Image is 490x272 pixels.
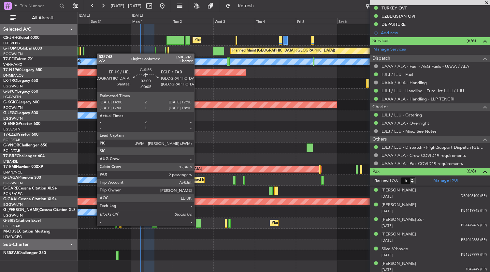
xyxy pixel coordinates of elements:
[3,57,15,61] span: T7-FFI
[3,230,50,234] a: M-OUSECitation Mustang
[3,79,17,83] span: LX-TRO
[3,219,16,223] span: G-SIRS
[382,209,393,214] span: [DATE]
[372,37,389,45] span: Services
[131,18,172,24] div: Mon 1
[382,22,406,27] div: DEPARTURE
[3,95,21,99] a: LGAV/ATH
[461,237,487,243] span: PB1042666 (PP)
[3,41,20,46] a: LFPB/LBG
[3,208,76,212] a: G-[PERSON_NAME]Cessna Citation XLS
[3,251,18,255] span: N358VJ
[232,4,260,8] span: Refresh
[3,47,20,51] span: G-FOMO
[382,161,463,166] a: UAAA / ALA - Pax COVID19 requirements
[467,168,476,174] span: (6/6)
[132,13,143,19] div: [DATE]
[3,208,39,212] span: G-[PERSON_NAME]
[3,165,43,169] a: T7-EMIHawker 900XP
[382,96,454,102] a: UAAA / ALA - Handling - LLP TENGRI
[3,148,20,153] a: EGLF/FAB
[3,57,33,61] a: T7-FFIFalcon 7X
[3,105,23,110] a: EGGW/LTN
[3,224,20,229] a: EGLF/FAB
[3,84,23,89] a: EGGW/LTN
[3,90,17,94] span: G-SPCY
[3,62,22,67] a: VHHH/HKG
[382,13,416,19] div: UZBEKISTAN OVF
[213,18,255,24] div: Wed 3
[272,218,374,228] div: Planned Maint [GEOGRAPHIC_DATA] ([GEOGRAPHIC_DATA])
[382,194,393,199] span: [DATE]
[461,208,487,214] span: PB1419945 (PP)
[372,55,390,62] span: Dispatch
[3,144,19,147] span: G-VNOR
[232,46,335,56] div: Planned Maint [GEOGRAPHIC_DATA] ([GEOGRAPHIC_DATA])
[3,68,42,72] a: T7-N1960Legacy 650
[3,122,19,126] span: G-ENRG
[3,202,23,207] a: EGGW/LTN
[382,112,422,118] a: LJLJ / LJU - Catering
[3,90,38,94] a: G-SPCYLegacy 650
[3,191,23,196] a: EGNR/CEG
[3,187,18,190] span: G-GARE
[172,18,213,24] div: Tue 2
[3,230,19,234] span: M-OUSE
[461,252,487,258] span: PB1557999 (PP)
[382,202,416,208] div: [PERSON_NAME]
[382,72,413,77] a: LJLJ / LJU - Fuel
[372,103,388,111] span: Charter
[3,219,41,223] a: G-SIRSCitation Excel
[382,253,393,258] span: [DATE]
[382,80,427,85] a: UAAA / ALA - Handling
[3,127,21,132] a: EGSS/STN
[3,144,47,147] a: G-VNORChallenger 650
[20,1,57,11] input: Trip Number
[382,217,424,223] div: [PERSON_NAME] Zor
[373,46,406,53] a: Manage Services
[381,30,487,36] div: Add new
[467,37,476,44] span: (6/6)
[3,79,38,83] a: LX-TROLegacy 650
[17,16,69,20] span: All Aircraft
[3,181,23,186] a: EGGW/LTN
[461,223,487,228] span: PB1479469 (PP)
[3,52,23,56] a: EGGW/LTN
[382,246,408,252] div: Silvo Vrhovec
[3,154,45,158] a: T7-BREChallenger 604
[3,159,18,164] a: LTBA/ISL
[3,100,19,104] span: G-KGKG
[3,68,22,72] span: T7-N1960
[3,165,16,169] span: T7-EMI
[3,111,38,115] a: G-LEGCLegacy 600
[3,133,17,137] span: T7-LZZI
[433,177,458,184] a: Manage PAX
[188,175,290,185] div: Planned Maint [GEOGRAPHIC_DATA] ([GEOGRAPHIC_DATA])
[3,73,23,78] a: DNMM/LOS
[3,170,22,175] a: LFMN/NCE
[3,213,23,218] a: EGGW/LTN
[372,168,380,175] span: Pax
[382,261,416,267] div: [PERSON_NAME]
[382,120,429,126] a: UAAA / ALA - Overnight
[3,176,18,180] span: G-JAGA
[90,18,131,24] div: Sun 31
[3,154,17,158] span: T7-BRE
[372,136,387,143] span: Others
[223,1,262,11] button: Refresh
[195,35,297,45] div: Planned Maint [GEOGRAPHIC_DATA] ([GEOGRAPHIC_DATA])
[3,176,41,180] a: G-JAGAPhenom 300
[373,177,398,184] label: Planned PAX
[382,88,464,94] a: LJLJ / LJU - Handling - Euro Jet LJLJ / LJU
[382,153,466,158] a: UAAA / ALA - Crew COVID19 requirements
[3,187,57,190] a: G-GARECessna Citation XLS+
[296,18,337,24] div: Fri 5
[3,36,39,40] a: CS-JHHGlobal 6000
[382,5,407,11] div: TURKEY OVF
[382,187,416,194] div: [PERSON_NAME]
[7,13,71,23] button: All Aircraft
[3,234,22,239] a: LFMD/CEQ
[111,3,141,9] span: [DATE] - [DATE]
[3,197,57,201] a: G-GAALCessna Citation XLS+
[382,238,393,243] span: [DATE]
